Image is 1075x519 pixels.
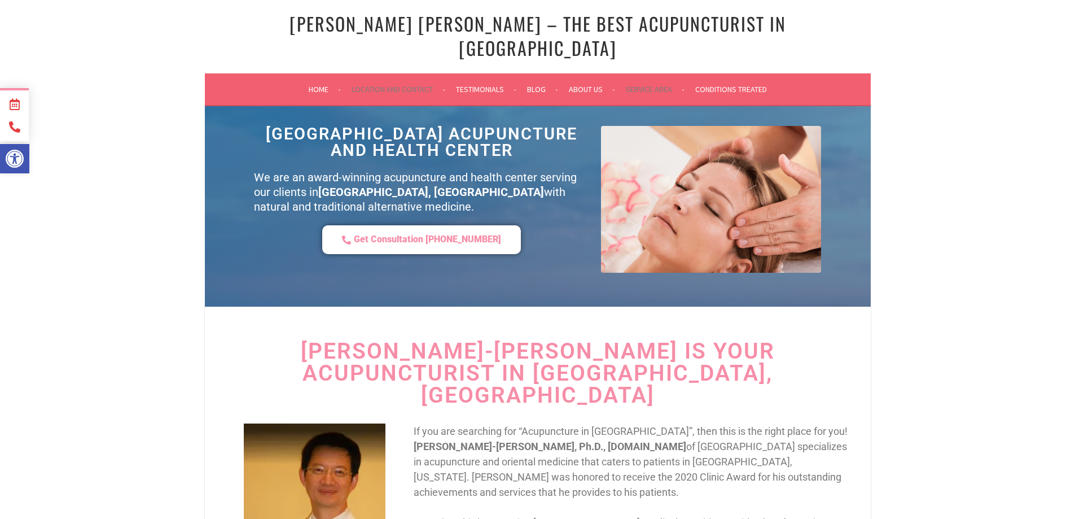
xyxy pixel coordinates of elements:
span: We are an award-winning acupuncture and health center serving our clients in with natural and tra... [254,171,577,213]
a: About Us [569,82,615,96]
h2: [GEOGRAPHIC_DATA] Acupuncture and Health Center [254,126,590,159]
a: Home [309,82,341,96]
a: Blog [527,82,558,96]
a: Conditions Treated [695,82,767,96]
span: Get Consultation [PHONE_NUMBER] [354,234,501,246]
a: Testimonials [456,82,516,96]
span: If you are searching for “Acupuncture in [GEOGRAPHIC_DATA]”, then this is the right place for you! [414,425,848,437]
a: Location and Contact [352,82,445,96]
strong: [GEOGRAPHIC_DATA], [GEOGRAPHIC_DATA] [318,185,544,199]
a: [PERSON_NAME] [PERSON_NAME] – The Best Acupuncturist In [GEOGRAPHIC_DATA] [289,10,786,61]
a: Get Consultation [PHONE_NUMBER] [322,225,521,254]
b: [PERSON_NAME]-[PERSON_NAME], Ph.D., [DOMAIN_NAME] [414,441,686,452]
h2: [PERSON_NAME]-[PERSON_NAME] IS YOUR ACUPUNCTURIST IN [GEOGRAPHIC_DATA], [GEOGRAPHIC_DATA]​ [222,341,854,407]
a: Service Area [626,82,685,96]
img: ACUPUNCTURE IN LAGUNA BEACH, CA​ [601,126,821,273]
